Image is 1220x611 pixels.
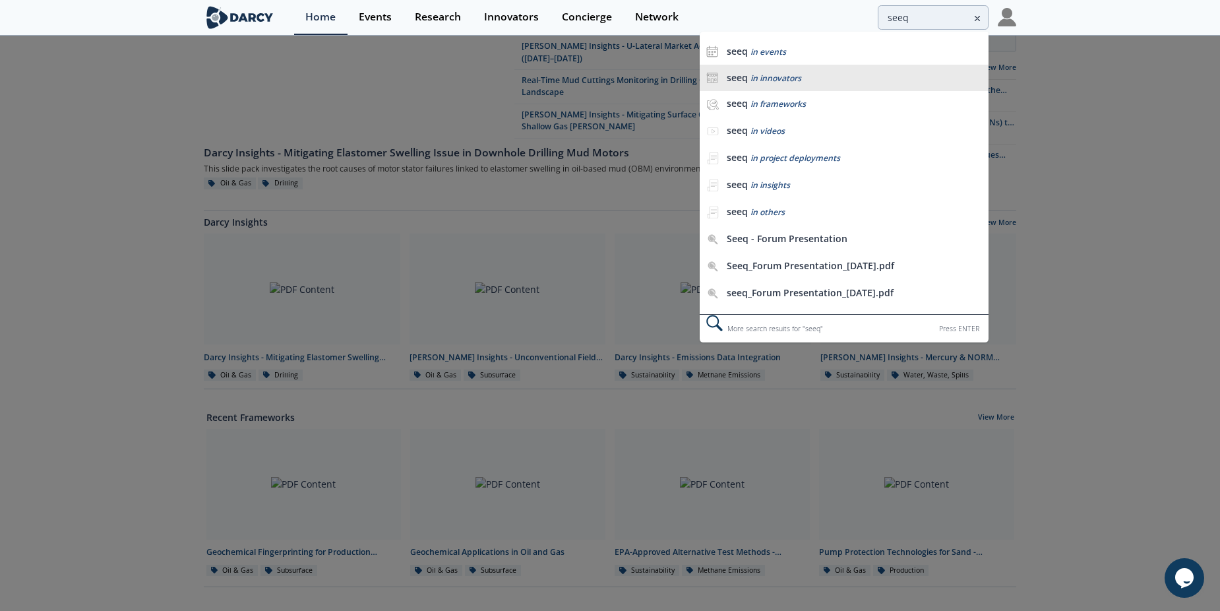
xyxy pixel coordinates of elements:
div: Seeq - Forum Presentation [727,233,938,245]
b: seeq [727,124,748,137]
img: Profile [998,8,1016,26]
span: in project deployments [750,152,840,164]
b: seeq [727,71,748,84]
b: seeq [727,178,748,191]
img: logo-wide.svg [204,6,276,29]
div: Events [359,12,392,22]
span: in innovators [750,73,801,84]
div: Seeq_Forum Presentation_[DATE].pdf [727,260,938,272]
b: seeq [727,97,748,110]
b: seeq [727,45,748,57]
span: in others [750,207,785,218]
span: in videos [750,125,785,137]
div: Home [305,12,336,22]
iframe: chat widget [1165,558,1207,598]
img: icon [706,72,718,84]
input: Advanced Search [878,5,989,30]
div: Research [415,12,461,22]
div: Network [635,12,679,22]
div: More search results for " seeq " [700,314,989,342]
b: seeq [727,151,748,164]
div: seeq_Forum Presentation_[DATE].pdf [727,287,938,299]
img: icon [706,46,718,57]
span: in insights [750,179,790,191]
div: Press ENTER [939,322,979,336]
div: Concierge [562,12,612,22]
span: in events [750,46,786,57]
span: in frameworks [750,98,806,110]
b: seeq [727,205,748,218]
div: Innovators [484,12,539,22]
